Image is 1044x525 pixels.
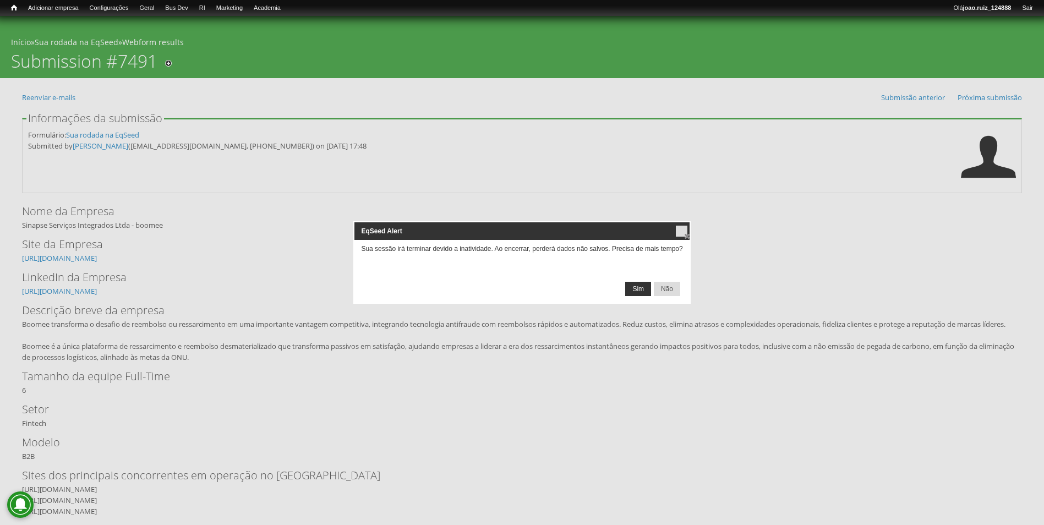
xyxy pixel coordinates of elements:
button: Sim [625,282,651,296]
a: Sair [1016,3,1038,14]
span: EqSeed Alert [361,226,651,237]
a: Geral [134,3,160,14]
span: Sim [626,282,651,296]
a: Bus Dev [160,3,194,14]
button: Não [654,282,680,296]
a: Olájoao.ruiz_124888 [948,3,1016,14]
a: RI [194,3,211,14]
div: Sua sessão irá terminar devido a inatividade. Ao encerrar, perderá dados não salvos. Precisa de m... [354,240,689,273]
a: Início [6,3,23,13]
a: Configurações [84,3,134,14]
span: close [677,227,686,240]
span: Início [11,4,17,12]
button: close [676,226,687,237]
span: Não [654,282,680,296]
a: Adicionar empresa [23,3,84,14]
a: Marketing [211,3,248,14]
a: Academia [248,3,286,14]
strong: joao.ruiz_124888 [963,4,1012,11]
